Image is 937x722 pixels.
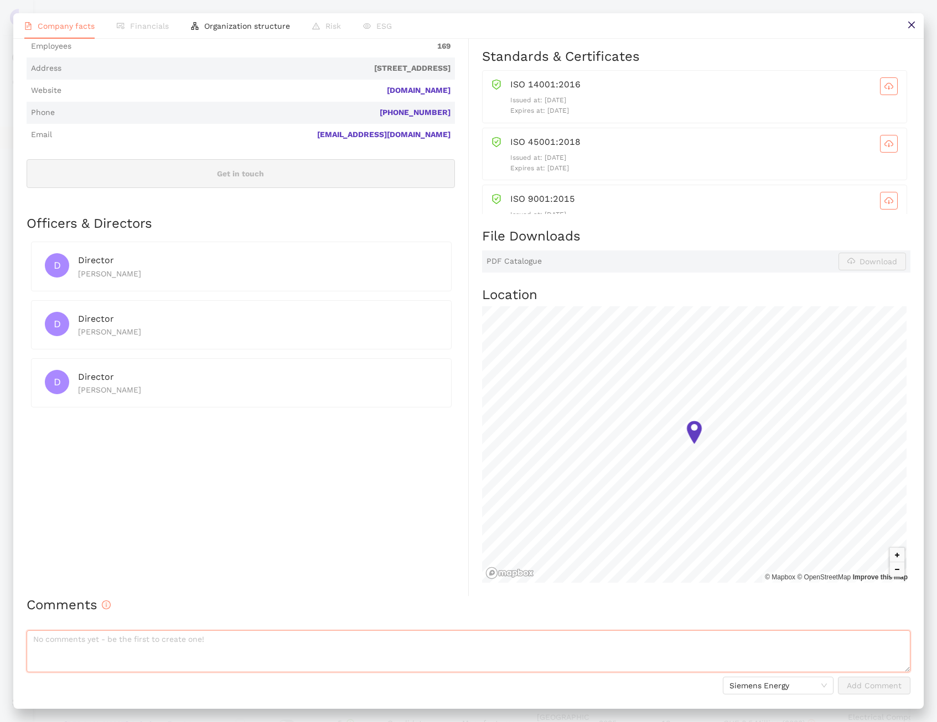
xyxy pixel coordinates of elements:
span: D [54,370,61,394]
span: Financials [130,22,169,30]
div: [PERSON_NAME] [78,268,438,280]
span: eye [363,22,371,30]
button: Add Comment [838,677,910,694]
canvas: Map [482,306,907,583]
h2: Comments [27,596,910,615]
span: Employees [31,41,71,52]
span: fund-view [117,22,125,30]
span: [STREET_ADDRESS] [66,63,451,74]
span: 169 [76,41,451,52]
span: Organization structure [204,22,290,30]
span: warning [312,22,320,30]
span: Email [31,129,52,140]
div: ISO 14001:2016 [510,77,898,95]
span: apartment [191,22,199,30]
p: Issued at: [DATE] [510,153,898,163]
span: info-circle [102,600,111,609]
span: Director [78,372,114,382]
span: D [54,312,61,336]
span: cloud-download [881,139,897,148]
button: Zoom out [890,562,904,577]
button: cloud-download [880,192,898,210]
span: cloud-download [881,82,897,91]
a: Mapbox logo [485,567,534,579]
h2: File Downloads [482,227,910,246]
span: Phone [31,107,55,118]
div: [PERSON_NAME] [78,384,438,396]
span: D [54,253,61,278]
div: ISO 9001:2015 [510,192,898,210]
p: Issued at: [DATE] [510,95,898,106]
button: Zoom in [890,548,904,562]
span: Company facts [38,22,95,30]
button: cloud-download [880,77,898,95]
span: cloud-download [881,196,897,205]
button: cloud-download [880,135,898,153]
span: close [907,20,916,29]
span: safety-certificate [491,77,501,90]
span: safety-certificate [491,135,501,147]
div: ISO 45001:2018 [510,135,898,153]
span: safety-certificate [491,192,501,204]
p: Expires at: [DATE] [510,106,898,116]
button: close [899,13,924,38]
div: [PERSON_NAME] [78,326,438,338]
h2: Officers & Directors [27,214,455,233]
span: Risk [325,22,341,30]
p: Issued at: [DATE] [510,210,898,220]
span: Website [31,85,61,96]
span: PDF Catalogue [486,256,542,267]
span: ESG [376,22,392,30]
p: Expires at: [DATE] [510,163,898,174]
span: Siemens Energy [729,677,827,694]
span: Director [78,255,114,265]
h2: Standards & Certificates [482,48,910,66]
span: Address [31,63,61,74]
h2: Location [482,286,910,305]
span: Director [78,313,114,324]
